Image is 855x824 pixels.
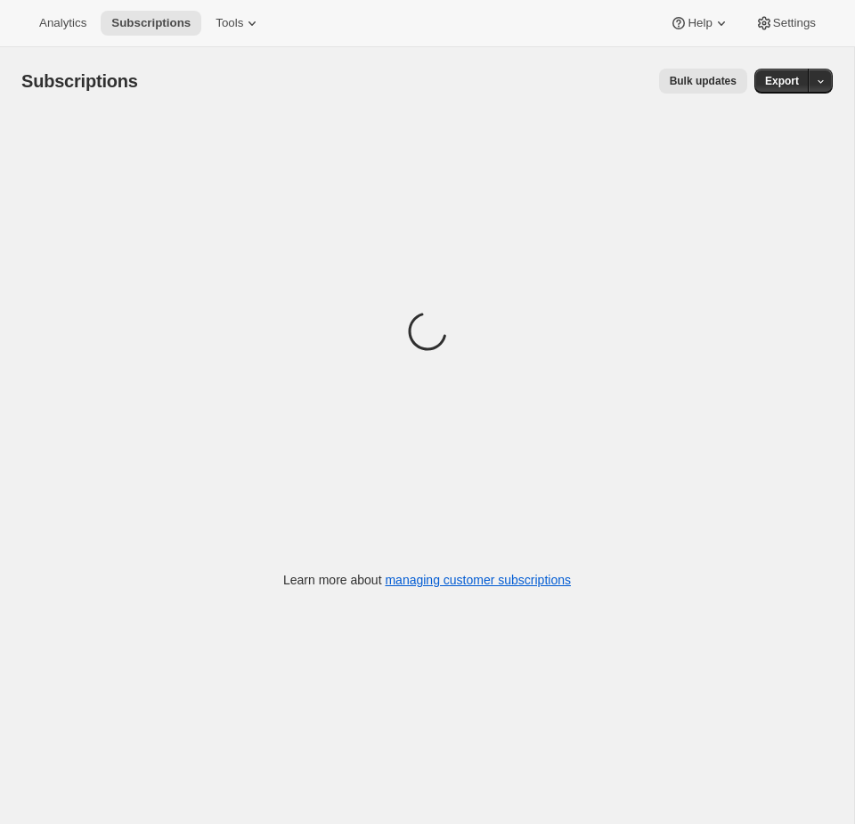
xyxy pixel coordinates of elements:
[283,571,571,589] p: Learn more about
[111,16,191,30] span: Subscriptions
[670,74,737,88] span: Bulk updates
[765,74,799,88] span: Export
[205,11,272,36] button: Tools
[385,573,571,587] a: managing customer subscriptions
[754,69,810,94] button: Export
[216,16,243,30] span: Tools
[659,11,740,36] button: Help
[28,11,97,36] button: Analytics
[39,16,86,30] span: Analytics
[773,16,816,30] span: Settings
[659,69,747,94] button: Bulk updates
[688,16,712,30] span: Help
[101,11,201,36] button: Subscriptions
[745,11,826,36] button: Settings
[21,71,138,91] span: Subscriptions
